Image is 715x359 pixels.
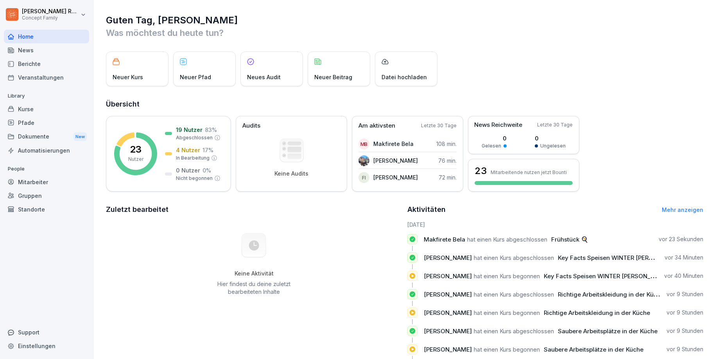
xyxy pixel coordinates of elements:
p: Hier findest du deine zuletzt bearbeiteten Inhalte [215,280,294,296]
p: 17 % [202,146,213,154]
p: vor 40 Minuten [664,272,703,280]
img: aohv7b4sgzzfda4sgsxe2vml.png [358,155,369,166]
h2: Übersicht [106,99,703,110]
span: Key Facts Speisen WINTER [PERSON_NAME] 🥗 [544,272,679,280]
p: Neuer Pfad [180,73,211,81]
span: hat einen Kurs begonnen [474,309,540,316]
p: Datei hochladen [382,73,427,81]
a: Mitarbeiter [4,175,89,189]
span: Saubere Arbeitsplätze in der Küche [544,346,643,353]
span: Richtige Arbeitskleidung in der Küche [558,291,664,298]
p: 83 % [205,126,217,134]
p: Audits [242,121,260,130]
p: vor 9 Stunden [667,345,703,353]
span: [PERSON_NAME] [424,327,472,335]
span: hat einen Kurs abgeschlossen [474,254,554,261]
h1: Guten Tag, [PERSON_NAME] [106,14,703,27]
p: Ungelesen [540,142,566,149]
a: Mehr anzeigen [662,206,703,213]
p: News Reichweite [474,121,522,130]
p: Concept Family [22,15,79,21]
p: [PERSON_NAME] [373,156,418,165]
span: hat einen Kurs abgeschlossen [467,236,547,243]
a: Berichte [4,57,89,71]
div: FI [358,172,369,183]
a: Veranstaltungen [4,71,89,84]
p: People [4,163,89,175]
div: MB [358,139,369,149]
span: Saubere Arbeitsplätze in der Küche [558,327,658,335]
p: Mitarbeitende nutzen jetzt Bounti [491,169,567,175]
p: 4 Nutzer [176,146,200,154]
p: Neues Audit [247,73,281,81]
p: 0 [482,134,507,142]
span: [PERSON_NAME] [424,291,472,298]
p: Neuer Beitrag [314,73,352,81]
a: Home [4,30,89,43]
p: Nutzer [128,156,143,163]
a: News [4,43,89,57]
p: Was möchtest du heute tun? [106,27,703,39]
h5: Keine Aktivität [215,270,294,277]
a: Automatisierungen [4,144,89,157]
a: Pfade [4,116,89,130]
span: hat einen Kurs abgeschlossen [474,291,554,298]
a: Kurse [4,102,89,116]
p: 0 [535,134,566,142]
p: Nicht begonnen [176,175,213,182]
p: Makfirete Bela [373,140,414,148]
a: Gruppen [4,189,89,203]
span: [PERSON_NAME] [424,346,472,353]
span: [PERSON_NAME] [424,254,472,261]
div: New [73,132,87,141]
h3: 23 [475,164,487,178]
h2: Aktivitäten [407,204,446,215]
a: DokumenteNew [4,130,89,144]
p: Gelesen [482,142,501,149]
div: Support [4,325,89,339]
p: Neuer Kurs [113,73,143,81]
span: [PERSON_NAME] [424,309,472,316]
p: vor 9 Stunden [667,290,703,298]
span: Key Facts Speisen WINTER [PERSON_NAME] 🥗 [558,254,693,261]
p: vor 9 Stunden [667,309,703,316]
p: vor 23 Sekunden [659,235,703,243]
p: [PERSON_NAME] [373,173,418,181]
p: [PERSON_NAME] Rausch [22,8,79,15]
p: 23 [130,145,142,154]
a: Einstellungen [4,339,89,353]
span: Richtige Arbeitskleidung in der Küche [544,309,650,316]
a: Standorte [4,203,89,216]
p: vor 34 Minuten [665,254,703,261]
span: hat einen Kurs abgeschlossen [474,327,554,335]
p: Am aktivsten [358,121,395,130]
p: Letzte 30 Tage [537,121,573,128]
p: vor 9 Stunden [667,327,703,335]
p: Keine Audits [274,170,308,177]
p: 19 Nutzer [176,126,202,134]
p: 76 min. [438,156,457,165]
p: 108 min. [436,140,457,148]
h6: [DATE] [407,220,703,229]
div: Dokumente [4,130,89,144]
p: Letzte 30 Tage [421,122,457,129]
span: hat einen Kurs begonnen [474,346,540,353]
h2: Zuletzt bearbeitet [106,204,402,215]
span: [PERSON_NAME] [424,272,472,280]
p: Abgeschlossen [176,134,213,141]
span: Makfirete Bela [424,236,465,243]
p: 72 min. [439,173,457,181]
span: hat einen Kurs begonnen [474,272,540,280]
p: 0 Nutzer [176,166,200,174]
span: Frühstück 🍳 [551,236,588,243]
p: In Bearbeitung [176,155,210,162]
